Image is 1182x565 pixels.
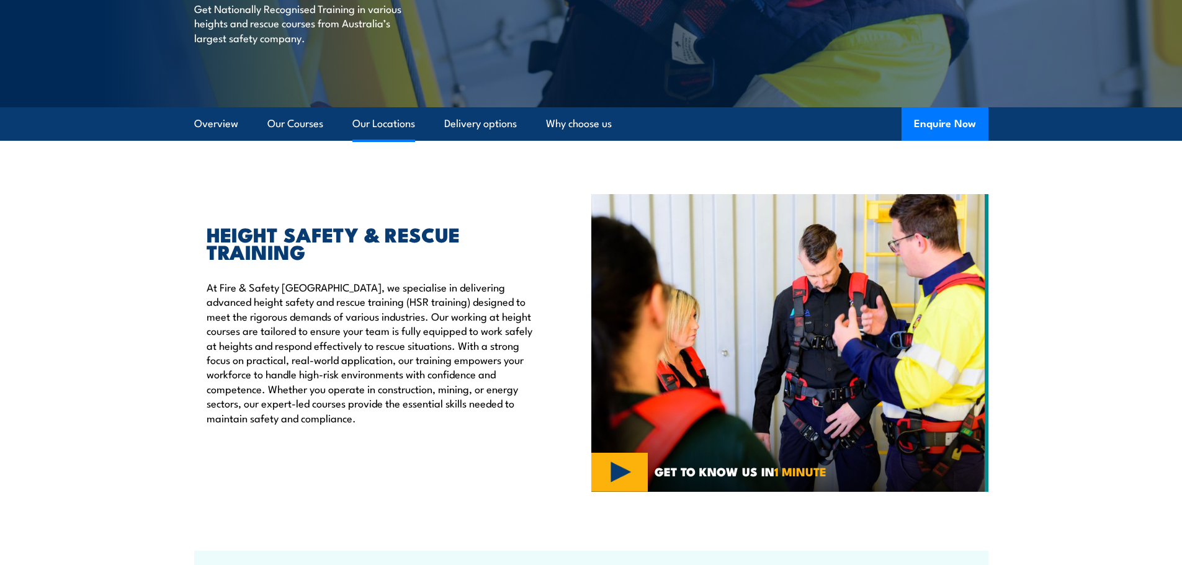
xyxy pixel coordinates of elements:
span: GET TO KNOW US IN [655,466,826,477]
button: Enquire Now [902,107,988,141]
h2: HEIGHT SAFETY & RESCUE TRAINING [207,225,534,260]
p: Get Nationally Recognised Training in various heights and rescue courses from Australia’s largest... [194,1,421,45]
strong: 1 MINUTE [774,462,826,480]
a: Overview [194,107,238,140]
a: Delivery options [444,107,517,140]
a: Why choose us [546,107,612,140]
img: Fire & Safety Australia offer working at heights courses and training [591,194,988,492]
a: Our Courses [267,107,323,140]
p: At Fire & Safety [GEOGRAPHIC_DATA], we specialise in delivering advanced height safety and rescue... [207,280,534,425]
a: Our Locations [352,107,415,140]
